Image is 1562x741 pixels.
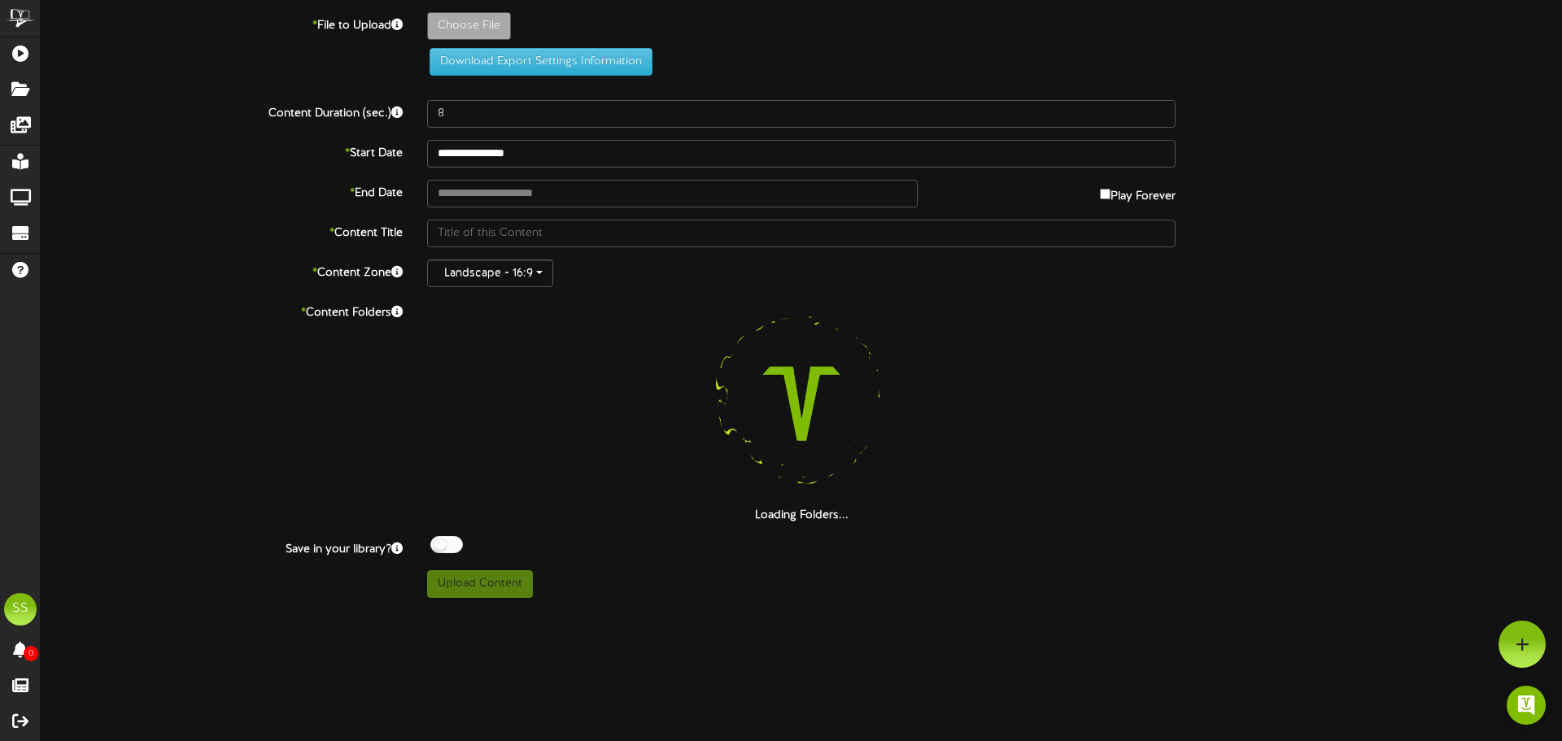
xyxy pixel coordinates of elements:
[755,509,849,521] strong: Loading Folders...
[28,220,415,242] label: Content Title
[28,536,415,558] label: Save in your library?
[28,299,415,321] label: Content Folders
[28,180,415,202] label: End Date
[24,646,38,661] span: 0
[1100,189,1110,199] input: Play Forever
[4,593,37,625] div: SS
[427,220,1176,247] input: Title of this Content
[1507,686,1546,725] div: Open Intercom Messenger
[28,259,415,281] label: Content Zone
[697,299,905,508] img: loading-spinner-3.png
[421,55,652,68] a: Download Export Settings Information
[28,100,415,122] label: Content Duration (sec.)
[28,140,415,162] label: Start Date
[427,570,533,598] button: Upload Content
[430,48,652,76] button: Download Export Settings Information
[1100,180,1176,205] label: Play Forever
[427,259,553,287] button: Landscape - 16:9
[28,12,415,34] label: File to Upload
